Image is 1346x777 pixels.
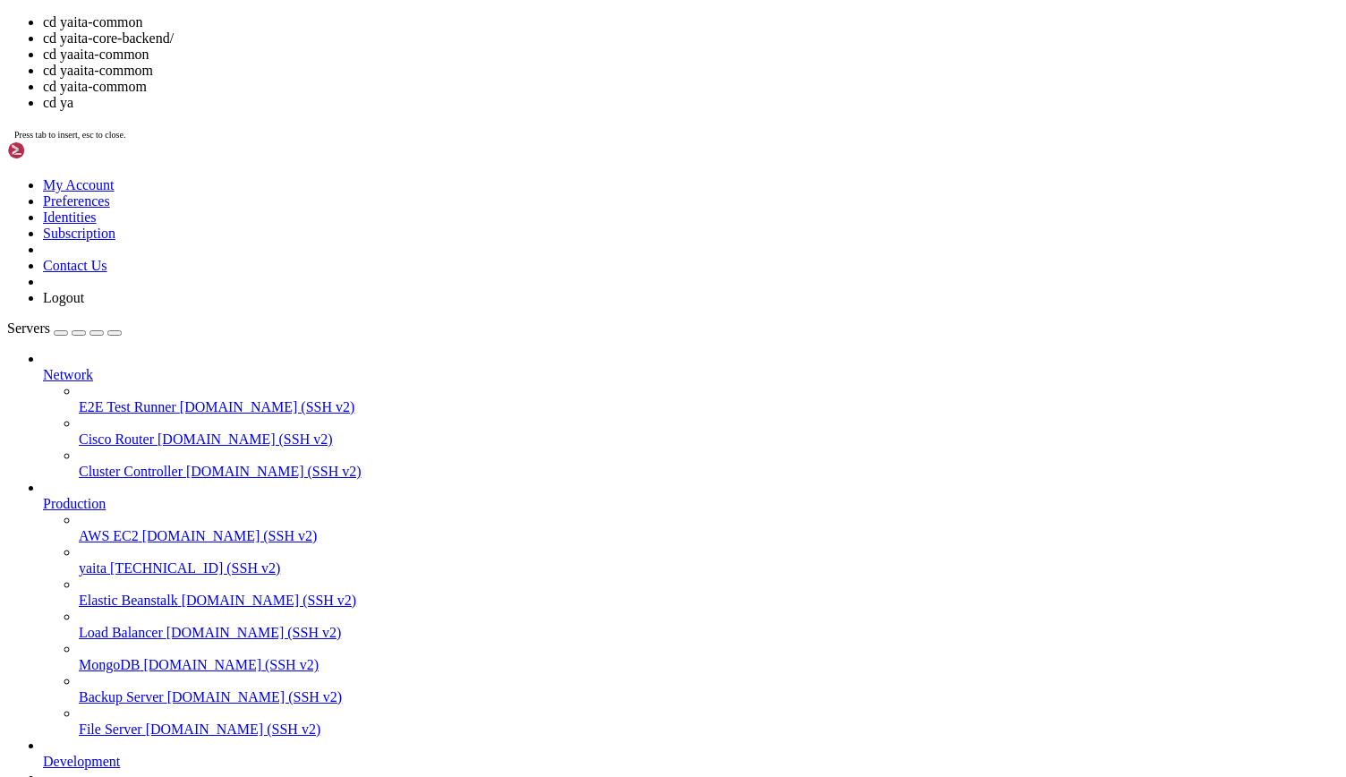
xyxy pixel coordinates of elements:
li: Cisco Router [DOMAIN_NAME] (SSH v2) [79,415,1339,448]
span: File Server [79,721,142,737]
li: Backup Server [DOMAIN_NAME] (SSH v2) [79,673,1339,705]
span: [DOMAIN_NAME] (SSH v2) [180,399,355,414]
span: Cluster Controller [79,464,183,479]
x-row: * Ubuntu Pro delivers the most comprehensive open source security and [7,205,1112,220]
x-row: : $ cd y [7,479,1112,494]
li: cd yaita-commom [43,79,1339,95]
li: Cluster Controller [DOMAIN_NAME] (SSH v2) [79,448,1339,480]
li: Production [43,480,1339,738]
span: Press tab to insert, esc to close. [14,130,125,140]
span: yaita [79,560,106,576]
div: (30, 31) [234,479,241,494]
x-row: Welcome to Ubuntu 24.04.3 LTS (GNU/Linux 6.14.0-1011-aws x86_64) [7,7,1112,22]
span: Production [43,496,106,511]
a: Preferences [43,193,110,209]
a: Load Balancer [DOMAIN_NAME] (SSH v2) [79,625,1339,641]
span: [DOMAIN_NAME] (SSH v2) [186,464,362,479]
li: cd yaaita-common [43,47,1339,63]
span: Network [43,367,93,382]
span: ~ [172,448,179,463]
span: Development [43,754,120,769]
span: yaita-core-backend [7,464,136,478]
span: AWS EC2 [79,528,139,543]
li: cd yaita-common [43,14,1339,30]
li: cd yaita-core-backend/ [43,30,1339,47]
a: Cisco Router [DOMAIN_NAME] (SSH v2) [79,431,1339,448]
x-row: * Management: [URL][DOMAIN_NAME] [7,53,1112,68]
img: Shellngn [7,141,110,159]
span: [DOMAIN_NAME] (SSH v2) [158,431,333,447]
span: Backup Server [79,689,164,704]
a: AWS EC2 [DOMAIN_NAME] (SSH v2) [79,528,1339,544]
a: Backup Server [DOMAIN_NAME] (SSH v2) [79,689,1339,705]
a: Servers [7,320,122,336]
span: Load Balancer [79,625,163,640]
span: yaita-web-app [150,464,243,478]
span: Servers [7,320,50,336]
x-row: Usage of /: 37.8% of 28.02GB Users logged in: 0 [7,144,1112,159]
span: [DOMAIN_NAME] (SSH v2) [166,625,342,640]
li: yaita [TECHNICAL_ID] (SSH v2) [79,544,1339,576]
a: Elastic Beanstalk [DOMAIN_NAME] (SSH v2) [79,593,1339,609]
x-row: Memory usage: 63% IPv4 address for enX0: [TECHNICAL_ID] [7,159,1112,175]
a: Cluster Controller [DOMAIN_NAME] (SSH v2) [79,464,1339,480]
span: Cisco Router [79,431,154,447]
x-row: [URL][DOMAIN_NAME] [7,251,1112,266]
x-row: * Documentation: [URL][DOMAIN_NAME] [7,38,1112,53]
span: [DOMAIN_NAME] (SSH v2) [167,689,343,704]
span: [TECHNICAL_ID] (SSH v2) [110,560,280,576]
x-row: 3 updates can be applied immediately. [7,312,1112,327]
a: Logout [43,290,84,305]
x-row: See [URL][DOMAIN_NAME] or run: sudo pro status [7,372,1112,388]
span: ~ [172,479,179,493]
a: yaita [TECHNICAL_ID] (SSH v2) [79,560,1339,576]
a: Development [43,754,1339,770]
a: E2E Test Runner [DOMAIN_NAME] (SSH v2) [79,399,1339,415]
a: Identities [43,209,97,225]
li: Network [43,351,1339,480]
span: MongoDB [79,657,140,672]
li: Load Balancer [DOMAIN_NAME] (SSH v2) [79,609,1339,641]
x-row: To see these additional updates run: apt list --upgradable [7,327,1112,342]
a: MongoDB [DOMAIN_NAME] (SSH v2) [79,657,1339,673]
span: [DOMAIN_NAME] (SSH v2) [143,657,319,672]
li: MongoDB [DOMAIN_NAME] (SSH v2) [79,641,1339,673]
a: Contact Us [43,258,107,273]
x-row: Last login: [DATE] from [TECHNICAL_ID] [7,433,1112,448]
x-row: System information as of [DATE] [7,98,1112,114]
li: cd ya [43,95,1339,111]
x-row: Swap usage: 0% [7,175,1112,190]
span: ubuntu@ip-172-31-91-17 [7,479,165,493]
a: Subscription [43,226,115,241]
x-row: System load: 1.84 Processes: 180 [7,129,1112,144]
span: Elastic Beanstalk [79,593,178,608]
li: AWS EC2 [DOMAIN_NAME] (SSH v2) [79,512,1339,544]
span: [DOMAIN_NAME] (SSH v2) [142,528,318,543]
li: E2E Test Runner [DOMAIN_NAME] (SSH v2) [79,383,1339,415]
a: My Account [43,177,115,192]
x-row: : $ ls [7,448,1112,464]
span: E2E Test Runner [79,399,176,414]
li: File Server [DOMAIN_NAME] (SSH v2) [79,705,1339,738]
x-row: *** System restart required *** [7,418,1112,433]
li: Elastic Beanstalk [DOMAIN_NAME] (SSH v2) [79,576,1339,609]
li: cd yaaita-commom [43,63,1339,79]
span: ubuntu@ip-172-31-91-17 [7,448,165,463]
a: File Server [DOMAIN_NAME] (SSH v2) [79,721,1339,738]
x-row: compliance features. [7,220,1112,235]
li: Development [43,738,1339,770]
span: [DOMAIN_NAME] (SSH v2) [182,593,357,608]
span: [DOMAIN_NAME] (SSH v2) [146,721,321,737]
x-row: * Support: [URL][DOMAIN_NAME] [7,68,1112,83]
x-row: Expanded Security Maintenance for Applications is not enabled. [7,281,1112,296]
x-row: Enable ESM Apps to receive additional future security updates. [7,357,1112,372]
a: Production [43,496,1339,512]
a: Network [43,367,1339,383]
